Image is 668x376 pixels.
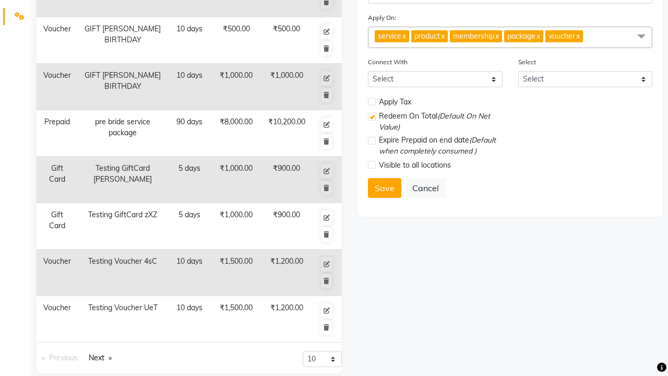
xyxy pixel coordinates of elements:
td: 5 days [168,203,211,250]
td: Testing GiftCard zXZ [78,203,168,250]
span: service [378,31,401,41]
td: 10 days [168,17,211,64]
td: Prepaid [37,110,78,157]
td: Voucher [37,64,78,110]
td: ₹900.00 [262,157,312,203]
td: Testing Voucher UeT [78,296,168,343]
td: GIFT [PERSON_NAME] BIRTHDAY [78,64,168,110]
td: Gift Card [37,203,78,250]
span: Redeem On Total [379,111,503,133]
a: x [494,31,499,41]
span: membership [453,31,494,41]
td: Voucher [37,296,78,343]
span: Expire Prepaid on end date [379,135,503,157]
button: Save [368,178,401,198]
nav: Pagination [37,351,182,365]
td: ₹8,000.00 [211,110,262,157]
td: ₹1,000.00 [262,64,312,110]
td: ₹1,200.00 [262,250,312,296]
td: 90 days [168,110,211,157]
button: Cancel [405,178,446,198]
td: 10 days [168,64,211,110]
td: ₹1,000.00 [211,157,262,203]
td: ₹1,500.00 [211,250,262,296]
td: Gift Card [37,157,78,203]
td: Testing GiftCard [PERSON_NAME] [78,157,168,203]
span: product [414,31,440,41]
label: Select [518,57,536,67]
td: 10 days [168,250,211,296]
td: ₹900.00 [262,203,312,250]
td: GIFT [PERSON_NAME] BIRTHDAY [78,17,168,64]
label: Apply On: [368,13,396,22]
td: ₹1,200.00 [262,296,312,343]
td: ₹1,000.00 [211,203,262,250]
td: ₹500.00 [211,17,262,64]
td: 5 days [168,157,211,203]
td: Testing Voucher 4sC [78,250,168,296]
span: Apply Tax [379,97,411,108]
span: Visible to all locations [379,160,451,171]
label: Connect With [368,57,408,67]
span: Previous [49,353,78,362]
td: pre bride service package [78,110,168,157]
td: ₹1,500.00 [211,296,262,343]
td: Voucher [37,250,78,296]
td: ₹500.00 [262,17,312,64]
a: x [401,31,406,41]
td: ₹1,000.00 [211,64,262,110]
td: Voucher [37,17,78,64]
a: Next [83,351,117,365]
a: x [440,31,445,41]
td: 10 days [168,296,211,343]
td: ₹10,200.00 [262,110,312,157]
